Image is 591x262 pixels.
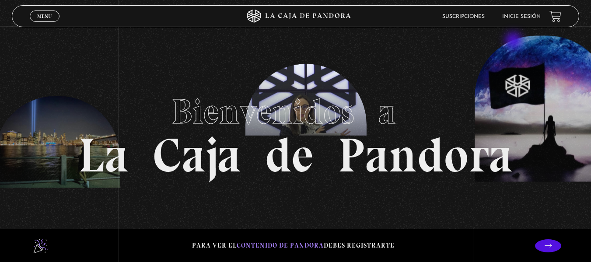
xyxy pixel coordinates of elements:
span: Cerrar [34,21,55,27]
a: Suscripciones [442,14,485,19]
h1: La Caja de Pandora [78,83,513,179]
span: contenido de Pandora [237,241,324,249]
p: Para ver el debes registrarte [192,240,395,252]
span: Menu [37,14,52,19]
a: Inicie sesión [502,14,541,19]
span: Bienvenidos a [171,91,420,133]
a: View your shopping cart [549,10,561,22]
